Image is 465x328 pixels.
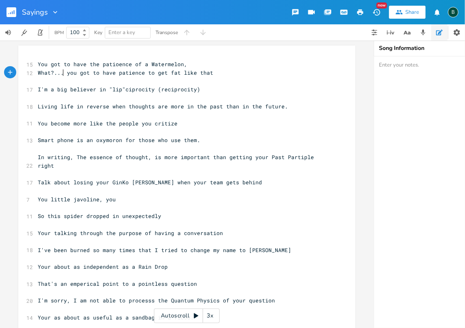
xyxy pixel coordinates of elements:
[94,30,102,35] div: Key
[154,309,220,323] div: Autoscroll
[38,314,194,321] span: Your as about as useful as a sandbag in a flood.
[38,60,187,68] span: You got to have the patioence of a Watermelon,
[38,196,116,203] span: You little javoline, you
[203,309,218,323] div: 3x
[368,5,385,19] button: New
[38,136,200,144] span: Smart phone is an oxymoron for those who use them.
[405,9,419,16] div: Share
[38,69,213,76] span: What?... you got to have patience to get fat like that
[448,7,459,17] div: BruCe
[38,103,288,110] span: Living life in reverse when thoughts are more in the past than in the future.
[448,3,459,22] button: B
[38,280,197,287] span: That's an emperical point to a pointless question
[38,246,291,254] span: I've been burned so many times that I tried to change my name to [PERSON_NAME]
[38,179,262,186] span: Talk about losing your GinKo [PERSON_NAME] when your team gets behind
[38,153,317,169] span: In writing, The essence of thought, is more important than getting your Past Partiple right
[38,229,223,237] span: Your talking through the purpose of having a conversation
[38,297,275,304] span: I'm sorry, I am not able to processs the Quantum Physics of your question
[38,86,200,93] span: I'm a big believer in "lip"ciprocity (reciprocity)
[38,263,168,270] span: Your about as independent as a Rain Drop
[54,30,64,35] div: BPM
[22,9,48,16] span: Sayings
[156,30,178,35] div: Transpose
[376,2,387,9] div: New
[38,212,161,220] span: So this spider dropped in unexpectedly
[38,120,177,127] span: You become more like the people you critize
[108,29,135,36] span: Enter a key
[389,6,426,19] button: Share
